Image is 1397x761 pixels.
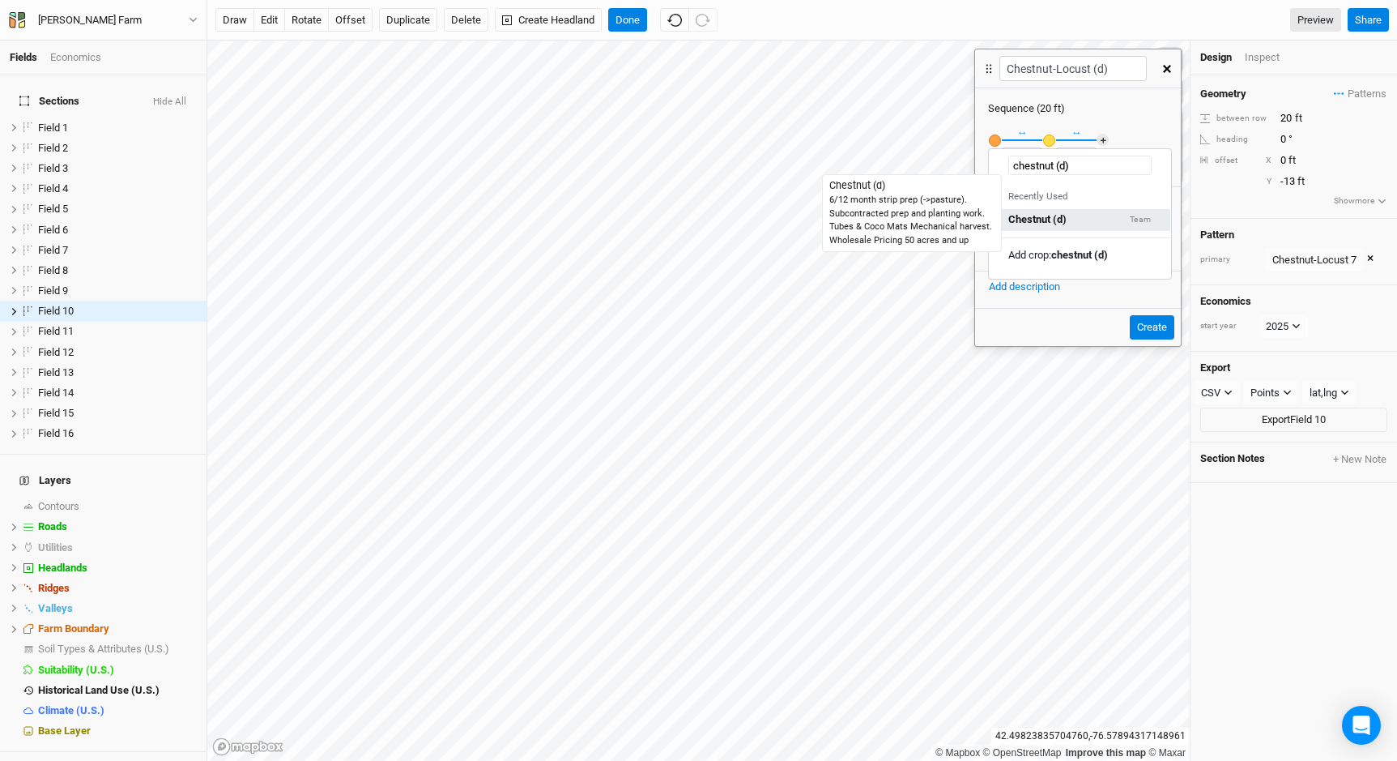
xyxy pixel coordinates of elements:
[212,737,283,756] a: Mapbox logo
[38,142,68,154] span: Field 2
[1201,385,1220,401] div: CSV
[215,8,254,32] button: draw
[38,305,74,317] span: Field 10
[10,51,37,63] a: Fields
[829,194,995,248] div: 6/12 month strip prep (->pasture). Subcontracted prep and planting work. Tubes & Coco Mats Mechan...
[1245,50,1302,65] div: Inspect
[38,325,74,337] span: Field 11
[1302,381,1357,405] button: lat,lng
[1348,8,1389,32] button: Share
[207,41,1190,761] canvas: Map
[1066,747,1146,759] a: Improve this map
[328,8,373,32] button: offset
[1200,88,1246,100] h4: Geometry
[38,704,197,717] div: Climate (U.S.)
[1200,408,1387,432] button: ExportField 10
[50,50,101,65] div: Economics
[1200,50,1232,65] div: Design
[1333,194,1387,208] button: Showmore
[38,407,197,420] div: Field 15
[38,643,197,656] div: Soil Types & Attributes (U.S.)
[38,12,142,28] div: [PERSON_NAME] Farm
[38,684,197,697] div: Historical Land Use (U.S.)
[38,162,68,174] span: Field 3
[38,664,197,677] div: Suitability (U.S.)
[38,643,169,655] span: Soil Types & Attributes (U.S.)
[38,142,197,155] div: Field 2
[1008,248,1108,263] div: Add crop:
[1008,156,1152,175] input: Search or add crop...
[829,178,995,194] div: Chestnut (d)
[1250,385,1280,401] div: Points
[38,704,104,716] span: Climate (U.S.)
[38,582,70,594] span: Ridges
[38,346,74,358] span: Field 12
[38,407,74,419] span: Field 15
[38,284,68,297] span: Field 9
[38,725,91,737] span: Base Layer
[38,684,160,696] span: Historical Land Use (U.S.)
[38,182,68,195] span: Field 4
[1215,155,1237,167] div: offset
[1200,452,1265,467] span: Section Notes
[38,602,73,614] span: Valleys
[1130,315,1174,340] button: Create
[1130,214,1151,226] small: Team
[38,427,197,440] div: Field 16
[989,183,1170,209] div: Recently Used
[1266,155,1271,167] div: X
[1333,85,1387,103] button: Patterns
[38,182,197,195] div: Field 4
[1200,254,1257,266] div: primary
[38,562,197,575] div: Headlands
[1290,8,1341,32] a: Preview
[1051,249,1108,261] mark: chestnut (d)
[38,520,67,532] span: Roads
[38,562,87,574] span: Headlands
[19,95,79,108] span: Sections
[1008,213,1067,225] mark: Chestnut (d)
[999,56,1146,81] input: Pattern name
[38,541,73,554] span: Utilities
[38,541,197,554] div: Utilities
[38,162,197,175] div: Field 3
[38,366,74,378] span: Field 13
[38,346,197,359] div: Field 12
[38,224,68,236] span: Field 6
[10,464,197,497] h4: Layers
[38,122,197,135] div: Field 1
[988,101,1168,116] div: Sequence ( 20 ft )
[1259,314,1308,339] button: 2025
[38,203,197,216] div: Field 5
[284,8,329,32] button: rotate
[38,622,109,635] span: Farm Boundary
[1200,134,1271,146] div: heading
[991,728,1190,745] div: 42.49823835704760 , -76.57894317148961
[8,11,198,29] button: [PERSON_NAME] Farm
[38,602,197,615] div: Valleys
[38,500,79,512] span: Contours
[1265,248,1364,272] button: Chestnut-Locust 7
[1200,295,1387,308] h4: Economics
[38,427,74,439] span: Field 16
[1200,361,1387,374] h4: Export
[1342,706,1381,745] div: Open Intercom Messenger
[608,8,647,32] button: Done
[38,725,197,737] div: Base Layer
[1332,452,1387,467] button: + New Note
[1071,116,1082,139] div: ↔
[989,177,1170,272] div: menu-options
[38,387,197,400] div: Field 14
[152,96,187,108] button: Hide All
[38,366,197,379] div: Field 13
[935,747,980,759] a: Mapbox
[988,278,1061,296] button: Add description
[379,8,437,32] button: Duplicate
[38,12,142,28] div: Hopple Farm
[38,244,197,257] div: Field 7
[38,122,68,134] span: Field 1
[1200,320,1257,332] div: start year
[38,520,197,533] div: Roads
[1148,747,1186,759] a: Maxar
